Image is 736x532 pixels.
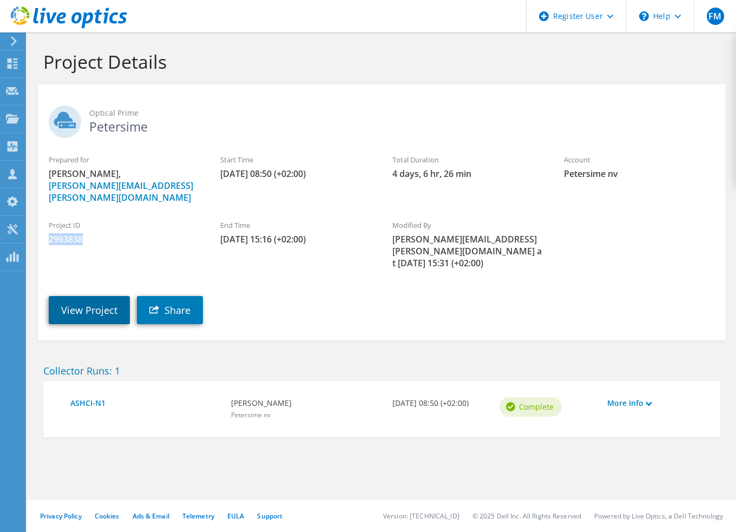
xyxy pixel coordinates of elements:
span: Petersime nv [564,168,714,180]
a: More Info [607,397,704,409]
span: [DATE] 15:16 (+02:00) [220,233,370,245]
span: Optical Prime [89,107,714,119]
li: Powered by Live Optics, a Dell Technology [594,511,723,521]
h2: Petersime [49,106,714,133]
b: [PERSON_NAME] [231,397,381,409]
span: 4 days, 6 hr, 26 min [392,168,542,180]
label: Prepared for [49,154,199,165]
span: 2993838 [49,233,199,245]
a: EULA [227,511,244,521]
a: [PERSON_NAME][EMAIL_ADDRESS][PERSON_NAME][DOMAIN_NAME] [49,180,193,203]
label: Project ID [49,220,199,231]
span: [PERSON_NAME], [49,168,199,203]
a: ASHCI-N1 [70,397,220,409]
a: Ads & Email [133,511,169,521]
label: End Time [220,220,370,231]
h2: Collector Runs: 1 [43,365,720,377]
span: FM [707,8,724,25]
a: Telemetry [182,511,214,521]
label: Modified By [392,220,542,231]
span: Complete [519,401,554,413]
a: Cookies [95,511,120,521]
a: Privacy Policy [40,511,82,521]
b: [DATE] 08:50 (+02:00) [392,397,489,409]
label: Start Time [220,154,370,165]
label: Total Duration [392,154,542,165]
a: Support [257,511,282,521]
h1: Project Details [43,50,714,73]
li: © 2025 Dell Inc. All Rights Reserved [472,511,581,521]
a: Share [137,296,203,324]
span: [DATE] 08:50 (+02:00) [220,168,370,180]
span: [PERSON_NAME][EMAIL_ADDRESS][PERSON_NAME][DOMAIN_NAME] at [DATE] 15:31 (+02:00) [392,233,542,269]
a: View Project [49,296,130,324]
label: Account [564,154,714,165]
span: Petersime nv [231,410,271,419]
li: Version: [TECHNICAL_ID] [383,511,459,521]
svg: \n [639,11,649,21]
